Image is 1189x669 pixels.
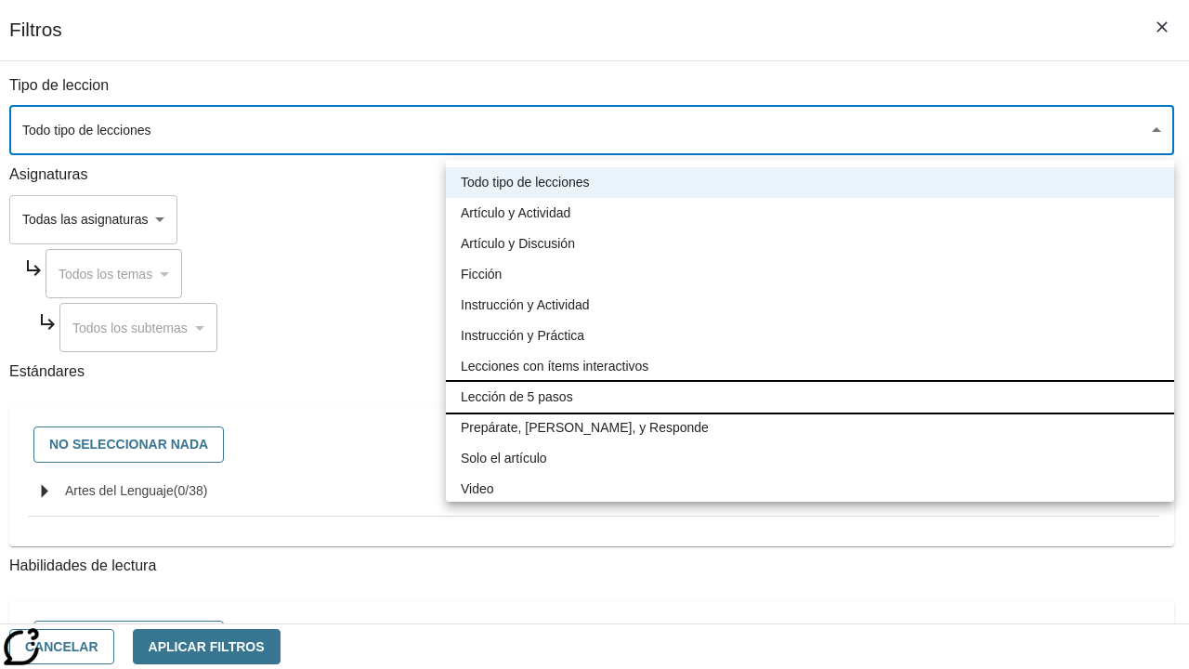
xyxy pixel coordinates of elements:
li: Instrucción y Práctica [446,321,1174,351]
li: Solo el artículo [446,443,1174,474]
li: Prepárate, [PERSON_NAME], y Responde [446,413,1174,443]
li: Artículo y Actividad [446,198,1174,229]
li: Video [446,474,1174,505]
li: Instrucción y Actividad [446,290,1174,321]
li: Artículo y Discusión [446,229,1174,259]
li: Lección de 5 pasos [446,382,1174,413]
li: Ficción [446,259,1174,290]
li: Lecciones con ítems interactivos [446,351,1174,382]
li: Todo tipo de lecciones [446,167,1174,198]
ul: Seleccione un tipo de lección [446,160,1174,512]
